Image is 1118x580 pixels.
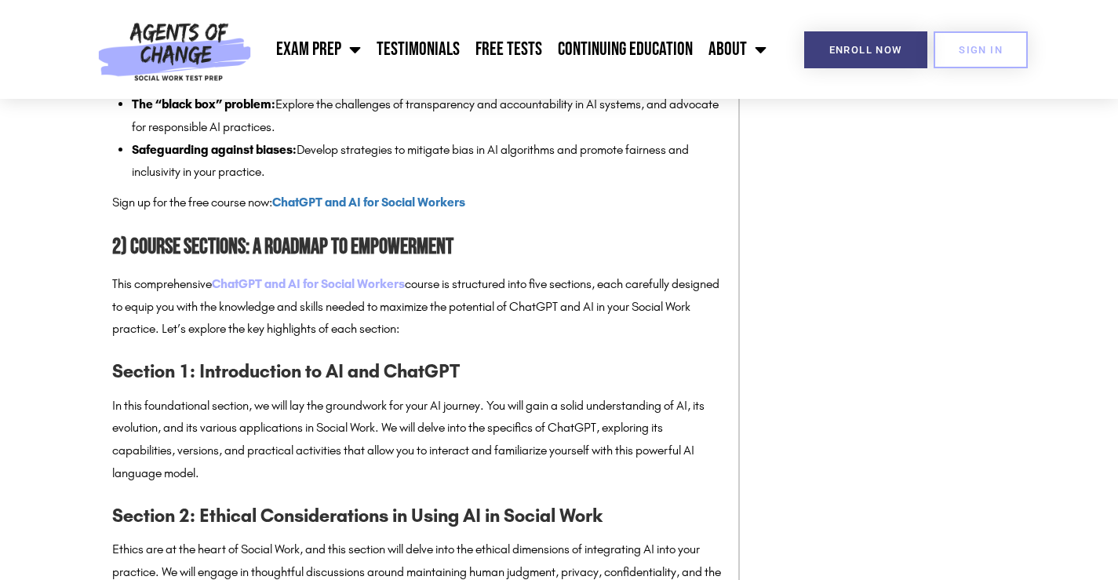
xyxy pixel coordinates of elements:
strong: The “black box” problem: [132,97,275,111]
a: Enroll Now [804,31,927,68]
a: ChatGPT and AI for Social Workers [212,276,405,291]
a: ChatGPT and AI for Social Workers [272,195,465,210]
a: Exam Prep [268,30,369,69]
h3: Section 2: Ethical Considerations in Using AI in Social Work [112,501,723,531]
strong: Safeguarding against biases: [132,142,297,157]
span: Enroll Now [829,45,902,55]
a: Continuing Education [550,30,701,69]
span: SIGN IN [959,45,1003,55]
a: SIGN IN [934,31,1028,68]
li: Explore the challenges of transparency and accountability in AI systems, and advocate for respons... [132,93,723,139]
a: Testimonials [369,30,468,69]
nav: Menu [259,30,774,69]
p: Sign up for the free course now: [112,192,723,214]
p: In this foundational section, we will lay the groundwork for your AI journey. You will gain a sol... [112,395,723,485]
p: This comprehensive course is structured into five sections, each carefully designed to equip you ... [112,273,723,341]
h2: 2) Course Sections: A Roadmap to Empowerment [112,230,723,265]
li: Develop strategies to mitigate bias in AI algorithms and promote fairness and inclusivity in your... [132,139,723,184]
a: Free Tests [468,30,550,69]
h3: Section 1: Introduction to AI and ChatGPT [112,356,723,386]
a: About [701,30,774,69]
